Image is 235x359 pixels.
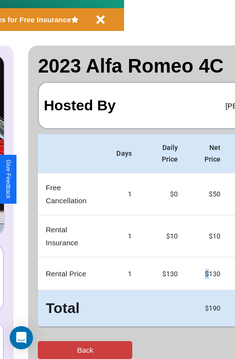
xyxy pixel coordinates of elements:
td: 1 [109,215,140,257]
td: 1 [109,173,140,215]
h3: Total [46,298,101,319]
p: Rental Insurance [46,223,101,249]
div: Open Intercom Messenger [10,326,33,349]
td: 1 [109,257,140,290]
td: $10 [140,215,186,257]
th: Days [109,134,140,173]
td: $0 [140,173,186,215]
div: Give Feedback [5,160,12,199]
td: $ 50 [186,173,229,215]
p: Rental Price [46,267,101,280]
td: $ 10 [186,215,229,257]
td: $ 130 [140,257,186,290]
button: Back [38,341,132,359]
th: Daily Price [140,134,186,173]
th: Net Price [186,134,229,173]
td: $ 130 [186,257,229,290]
h3: Hosted By [44,88,115,123]
td: $ 190 [186,290,229,327]
p: Free Cancellation [46,181,101,207]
